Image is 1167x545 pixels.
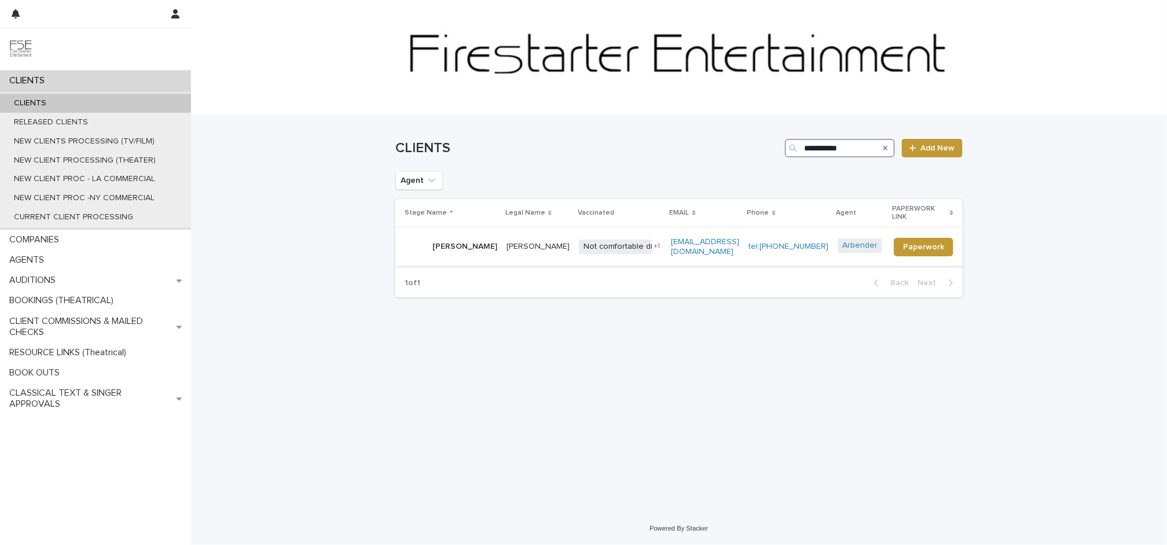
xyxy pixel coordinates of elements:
[432,242,497,252] p: [PERSON_NAME]
[5,316,177,338] p: CLIENT COMMISSIONS & MAILED CHECKS
[903,243,944,251] span: Paperwork
[5,98,56,108] p: CLIENTS
[5,388,177,410] p: CLASSICAL TEXT & SINGER APPROVALS
[5,347,135,358] p: RESOURCE LINKS (Theatrical)
[902,139,963,157] a: Add New
[578,207,614,219] p: Vaccinated
[5,174,164,184] p: NEW CLIENT PROC - LA COMMERCIAL
[5,255,53,266] p: AGENTS
[395,140,780,157] h1: CLIENTS
[918,279,944,287] span: Next
[395,171,443,190] button: Agent
[507,242,570,252] p: [PERSON_NAME]
[395,227,972,266] tr: [PERSON_NAME][PERSON_NAME]Not comfortable disclosing my private medical information+1[EMAIL_ADDRE...
[913,278,963,288] button: Next
[747,207,769,219] p: Phone
[884,279,909,287] span: Back
[5,367,69,378] p: BOOK OUTS
[865,278,913,288] button: Back
[395,269,430,297] p: 1 of 1
[5,117,97,127] p: RELEASED CLIENTS
[894,238,953,256] a: Paperwork
[921,144,955,152] span: Add New
[785,139,895,157] input: Search
[671,238,739,256] a: [EMAIL_ADDRESS][DOMAIN_NAME]
[505,207,545,219] p: Legal Name
[579,240,802,254] span: Not comfortable disclosing my private medical information
[649,525,708,532] a: Powered By Stacker
[5,212,142,222] p: CURRENT CLIENT PROCESSING
[5,295,123,306] p: BOOKINGS (THEATRICAL)
[836,207,857,219] p: Agent
[5,75,54,86] p: CLIENTS
[5,234,68,245] p: COMPANIES
[5,156,165,165] p: NEW CLIENT PROCESSING (THEATER)
[893,202,947,224] p: PAPERWORK LINK
[9,38,32,61] img: 9JgRvJ3ETPGCJDhvPVA5
[5,275,65,286] p: AUDITIONS
[748,242,828,251] a: tel:[PHONE_NUMBER]
[405,207,447,219] p: Stage Name
[654,243,660,250] span: + 1
[5,193,164,203] p: NEW CLIENT PROC -NY COMMERCIAL
[5,137,164,146] p: NEW CLIENTS PROCESSING (TV/FILM)
[842,241,878,251] a: Arbender
[670,207,689,219] p: EMAIL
